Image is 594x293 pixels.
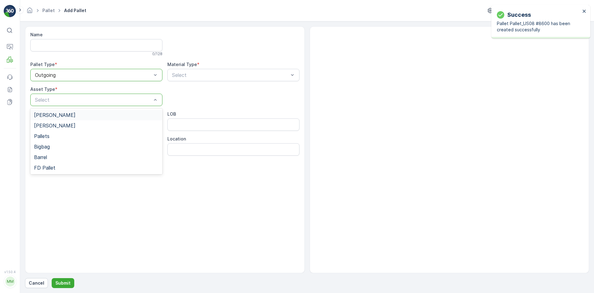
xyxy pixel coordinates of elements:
[20,102,79,107] span: FD, Mixed Paper, [DATE], #1
[167,62,197,67] label: Material Type
[34,123,75,128] span: [PERSON_NAME]
[497,20,580,33] p: Pallet Pallet_US08 #8600 has been created successfully
[5,153,26,158] span: Material :
[55,280,71,286] p: Submit
[34,144,50,149] span: Bigbag
[30,32,43,37] label: Name
[4,5,16,17] img: logo
[20,270,80,275] span: FD, Mixed Paper, [DATE], #2
[63,7,88,14] span: Add Pallet
[29,280,44,286] p: Cancel
[4,270,16,274] span: v 1.50.4
[5,112,36,117] span: Total Weight :
[52,278,74,288] button: Submit
[167,136,186,141] label: Location
[33,143,52,148] span: FD Pallet
[4,275,16,288] button: MM
[582,9,587,15] button: close
[26,153,87,158] span: US-PI0503 I FD Mixed Paper
[34,133,49,139] span: Pallets
[36,112,38,117] span: -
[5,277,15,286] div: MM
[30,62,55,67] label: Pallet Type
[5,122,32,127] span: Net Weight :
[5,280,36,286] span: Total Weight :
[263,5,330,13] p: FD, Mixed Paper, [DATE], #1
[26,9,33,15] a: Homepage
[25,278,48,288] button: Cancel
[167,111,176,117] label: LOB
[507,11,531,19] p: Success
[30,87,55,92] label: Asset Type
[32,122,35,127] span: -
[152,51,162,56] p: 0 / 128
[5,132,35,138] span: Tare Weight :
[42,8,55,13] a: Pallet
[34,154,47,160] span: Barrel
[34,112,75,118] span: [PERSON_NAME]
[35,96,152,104] p: Select
[5,143,33,148] span: Asset Type :
[36,280,38,286] span: -
[5,102,20,107] span: Name :
[34,165,55,171] span: FD Pallet
[263,174,330,181] p: FD, Mixed Paper, [DATE], #2
[172,71,289,79] p: Select
[35,132,37,138] span: -
[5,270,20,275] span: Name :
